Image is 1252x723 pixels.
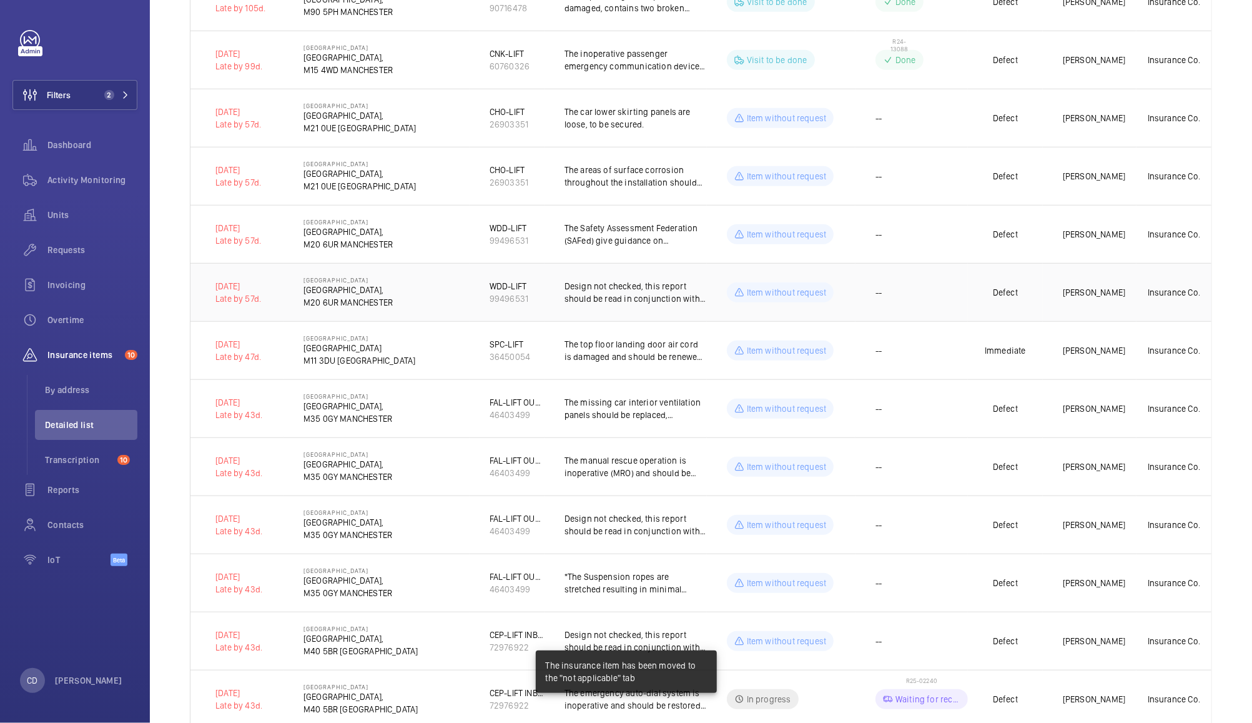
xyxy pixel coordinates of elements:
[490,571,545,583] div: FAL-LIFT OUTBOUND
[895,693,960,706] p: Waiting for reception
[875,286,882,299] span: --
[993,170,1018,182] p: Defect
[906,677,937,684] span: R25-02240
[1148,170,1200,182] p: Insurance Co.
[1063,54,1125,66] p: [PERSON_NAME]
[490,60,530,72] div: 60760326
[747,577,827,589] p: Item without request
[303,392,392,400] p: [GEOGRAPHIC_DATA]
[303,516,392,529] p: [GEOGRAPHIC_DATA],
[215,571,262,583] p: [DATE]
[303,632,418,645] p: [GEOGRAPHIC_DATA],
[1063,693,1125,706] p: [PERSON_NAME]
[303,471,392,483] p: M35 0GY MANCHESTER
[1063,170,1125,182] p: [PERSON_NAME]
[215,583,262,596] div: Late by 43d.
[993,519,1018,531] p: Defect
[303,683,418,691] p: [GEOGRAPHIC_DATA]
[747,170,827,182] p: Item without request
[895,54,916,66] p: Done
[1063,286,1125,299] p: [PERSON_NAME]
[215,280,261,292] p: [DATE]
[490,409,545,421] div: 46403499
[1063,344,1125,357] p: [PERSON_NAME]
[1148,54,1200,66] p: Insurance Co.
[47,89,71,101] span: Filters
[490,280,528,292] div: WDD-LIFT
[303,226,393,238] p: [GEOGRAPHIC_DATA],
[303,529,392,541] p: M35 0GY MANCHESTER
[1148,461,1200,473] p: Insurance Co.
[564,280,707,305] p: Design not checked, this report should be read in conjunction with an EC Declaration of Conformit...
[47,279,137,291] span: Invoicing
[303,574,392,587] p: [GEOGRAPHIC_DATA],
[303,109,417,122] p: [GEOGRAPHIC_DATA],
[985,344,1026,357] p: Immediate
[564,338,707,363] p: The top floor landing door air cord is damaged and should be renewed immediately
[747,286,827,299] p: Item without request
[875,170,882,182] span: --
[1063,635,1125,647] p: [PERSON_NAME]
[303,122,417,134] p: M21 0UE [GEOGRAPHIC_DATA]
[490,687,545,699] div: CEP-LIFT INBOUND
[875,228,882,241] span: --
[546,659,707,684] p: The insurance item has been moved to the "not applicable" tab
[47,244,137,256] span: Requests
[303,412,392,425] p: M35 0GY MANCHESTER
[875,344,882,357] span: --
[993,228,1018,241] p: Defect
[303,284,393,296] p: [GEOGRAPHIC_DATA],
[747,402,827,415] p: Item without request
[303,342,416,354] p: [GEOGRAPHIC_DATA]
[1148,519,1200,531] p: Insurance Co.
[104,90,114,100] span: 2
[47,174,137,186] span: Activity Monitoring
[993,402,1018,415] p: Defect
[875,635,882,647] span: --
[303,238,393,251] p: M20 6UR MANCHESTER
[303,645,418,657] p: M40 5BR [GEOGRAPHIC_DATA]
[1148,693,1200,706] p: Insurance Co.
[45,454,112,466] span: Transcription
[215,338,261,351] p: [DATE]
[215,512,262,525] p: [DATE]
[215,699,262,712] div: Late by 43d.
[490,467,545,479] div: 46403499
[875,577,882,589] span: --
[215,118,261,131] div: Late by 57d.
[1063,112,1125,124] p: [PERSON_NAME]
[1063,577,1125,589] p: [PERSON_NAME]
[303,167,417,180] p: [GEOGRAPHIC_DATA],
[993,577,1018,589] p: Defect
[564,222,707,247] p: The Safety Assessment Federation (SAFed) give guidance on supplementary testing of in-service lif...
[875,461,882,473] span: --
[303,509,392,516] p: [GEOGRAPHIC_DATA]
[111,554,127,566] span: Beta
[490,106,528,118] div: CHO-LIFT
[215,47,262,60] p: [DATE]
[490,176,528,189] div: 26903351
[215,222,261,234] p: [DATE]
[490,641,545,654] div: 72976922
[215,60,262,72] div: Late by 99d.
[747,519,827,531] p: Item without request
[993,54,1018,66] p: Defect
[490,351,530,363] div: 36450054
[47,314,137,326] span: Overtime
[564,454,707,479] p: The manual rescue operation is inoperative (MRO) and should be restored to working order.
[303,160,417,167] p: [GEOGRAPHIC_DATA]
[747,344,827,357] p: Item without request
[490,118,528,131] div: 26903351
[1063,402,1125,415] p: [PERSON_NAME]
[45,419,137,431] span: Detailed list
[747,54,807,66] p: Visit to be done
[303,703,418,716] p: M40 5BR [GEOGRAPHIC_DATA]
[215,454,262,467] p: [DATE]
[564,512,707,537] p: Design not checked, this report should be read in conjunction with an EC Declaration of Conformit...
[993,635,1018,647] p: Defect
[215,409,262,421] div: Late by 43d.
[490,222,528,234] div: WDD-LIFT
[490,699,545,712] div: 72976922
[1148,112,1200,124] p: Insurance Co.
[303,451,392,458] p: [GEOGRAPHIC_DATA]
